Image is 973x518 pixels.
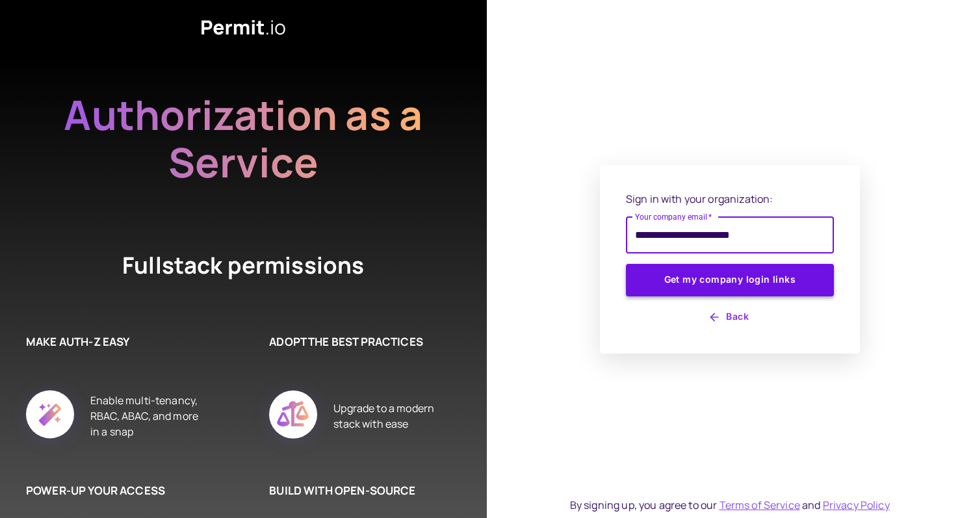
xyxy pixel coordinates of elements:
h4: Fullstack permissions [74,250,412,281]
label: Your company email [635,211,712,222]
div: Enable multi-tenancy, RBAC, ABAC, and more in a snap [90,376,204,456]
div: By signing up, you agree to our and [570,497,890,513]
a: Terms of Service [720,498,800,512]
h2: Authorization as a Service [22,91,464,186]
div: Upgrade to a modern stack with ease [333,376,447,456]
h6: POWER-UP YOUR ACCESS [26,482,204,499]
p: Sign in with your organization: [626,191,834,207]
button: Back [626,307,834,328]
h6: BUILD WITH OPEN-SOURCE [269,482,447,499]
h6: ADOPT THE BEST PRACTICES [269,333,447,350]
a: Privacy Policy [823,498,890,512]
h6: MAKE AUTH-Z EASY [26,333,204,350]
button: Get my company login links [626,264,834,296]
